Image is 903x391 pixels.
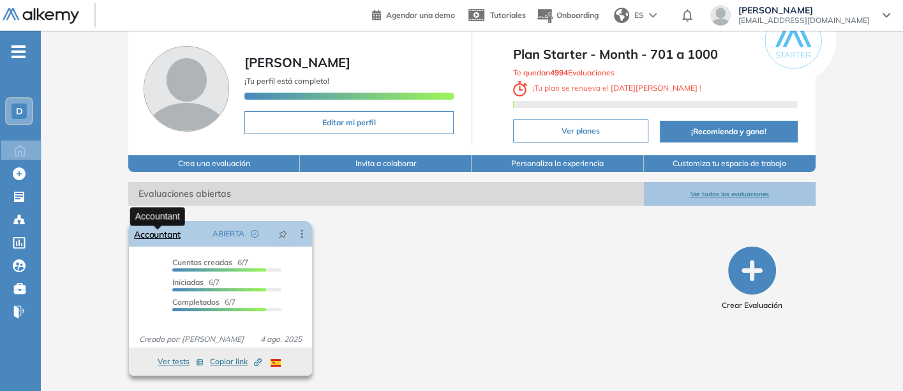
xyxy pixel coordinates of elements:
img: clock-svg [513,81,527,96]
span: 4 ago. 2025 [255,333,307,345]
button: Ver tests [158,354,204,369]
span: 6/7 [172,277,220,287]
button: Personaliza la experiencia [472,155,643,172]
span: Iniciadas [172,277,204,287]
span: Cuentas creadas [172,257,232,267]
span: [PERSON_NAME] [738,5,870,15]
img: Logo [3,8,79,24]
button: Copiar link [210,354,262,369]
span: Onboarding [556,10,599,20]
button: Ver todas las evaluaciones [644,182,816,206]
span: 6/7 [172,257,248,267]
a: Accountant [134,221,180,247]
button: Onboarding [536,2,599,29]
i: - [11,50,26,53]
span: 6/7 [172,297,235,307]
b: 4994 [550,68,568,77]
span: check-circle [251,230,258,238]
span: Crear Evaluación [722,300,782,311]
button: pushpin [269,224,297,244]
span: [EMAIL_ADDRESS][DOMAIN_NAME] [738,15,870,26]
span: ¡Tu perfil está completo! [244,76,329,86]
span: Creado por: [PERSON_NAME] [134,333,249,345]
span: [PERSON_NAME] [244,54,350,70]
span: ES [634,10,644,21]
span: Plan Starter - Month - 701 a 1000 [513,45,798,64]
span: Tutoriales [490,10,526,20]
button: Crear Evaluación [722,247,782,311]
img: arrow [649,13,657,18]
span: Agendar una demo [386,10,455,20]
button: Customiza tu espacio de trabajo [644,155,816,172]
span: pushpin [278,229,287,239]
b: [DATE][PERSON_NAME] [609,83,699,93]
button: Crea una evaluación [128,155,300,172]
span: Completados [172,297,220,307]
img: ESP [271,359,281,367]
button: ¡Recomienda y gana! [660,121,798,142]
a: Agendar una demo [372,6,455,22]
button: Invita a colaborar [300,155,472,172]
span: Copiar link [210,356,262,367]
button: Ver planes [513,119,648,142]
span: ABIERTA [213,228,244,240]
img: Foto de perfil [144,46,229,132]
span: Te quedan Evaluaciones [513,68,615,77]
span: D [16,106,23,116]
span: Evaluaciones abiertas [128,182,643,206]
div: Accountant [130,207,185,226]
img: world [614,8,629,23]
span: ¡ Tu plan se renueva el ! [513,83,701,93]
button: Editar mi perfil [244,111,454,134]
